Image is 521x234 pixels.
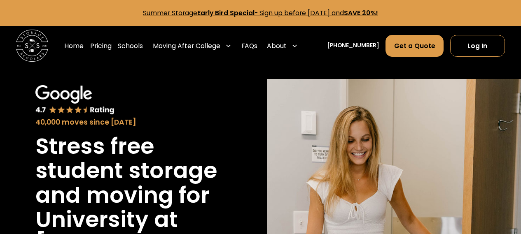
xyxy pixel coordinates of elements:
a: Log In [450,35,505,57]
a: Home [64,35,84,57]
a: Get a Quote [385,35,444,57]
h1: Stress free student storage and moving for [35,134,218,207]
strong: SAVE 20%! [344,9,378,17]
img: Storage Scholars main logo [16,30,48,62]
a: [PHONE_NUMBER] [327,42,379,50]
a: Pricing [90,35,112,57]
div: 40,000 moves since [DATE] [35,117,218,127]
a: FAQs [241,35,257,57]
strong: Early Bird Special [197,9,255,17]
div: About [267,41,287,51]
a: Summer StorageEarly Bird Special- Sign up before [DATE] andSAVE 20%! [143,9,378,17]
a: Schools [118,35,143,57]
img: Google 4.7 star rating [35,85,114,115]
div: Moving After College [150,35,235,57]
div: About [264,35,301,57]
div: Moving After College [153,41,220,51]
